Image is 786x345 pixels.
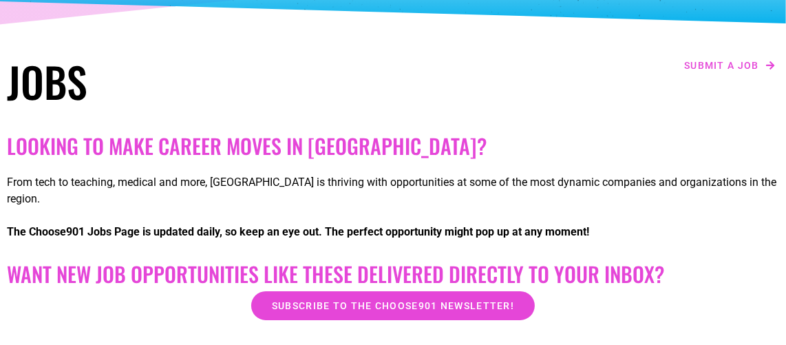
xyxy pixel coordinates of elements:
h2: Want New Job Opportunities like these Delivered Directly to your Inbox? [7,262,779,286]
strong: The Choose901 Jobs Page is updated daily, so keep an eye out. The perfect opportunity might pop u... [7,225,589,238]
span: Submit a job [684,61,759,70]
h1: Jobs [7,56,386,106]
span: Subscribe to the Choose901 newsletter! [272,301,514,311]
p: From tech to teaching, medical and more, [GEOGRAPHIC_DATA] is thriving with opportunities at some... [7,174,779,207]
a: Subscribe to the Choose901 newsletter! [251,291,535,320]
a: Submit a job [680,56,779,74]
h2: Looking to make career moves in [GEOGRAPHIC_DATA]? [7,134,779,158]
